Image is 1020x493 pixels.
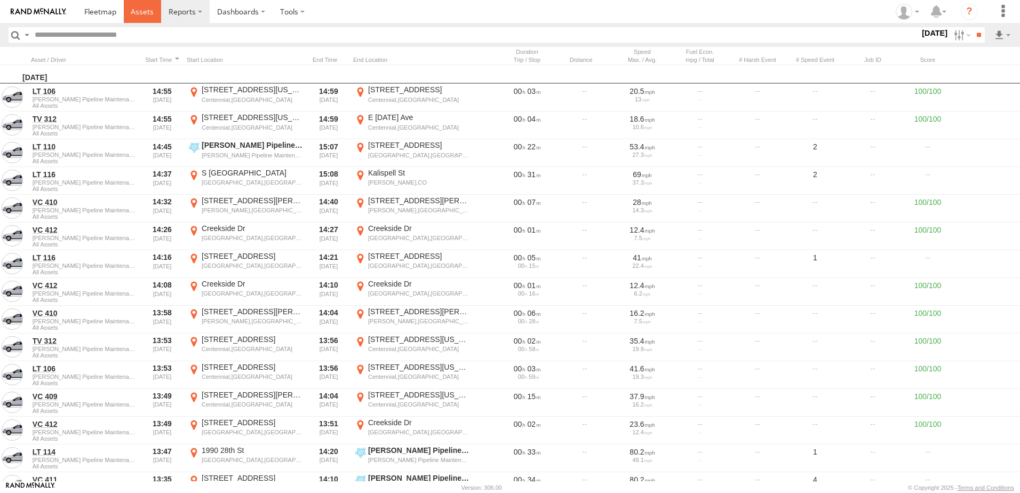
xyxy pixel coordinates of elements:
span: Filter Results to this Group [33,324,136,331]
a: LT 116 [33,253,136,263]
div: 20.5 [617,86,667,96]
span: [PERSON_NAME] Pipeline Maintenance [33,401,136,408]
div: [STREET_ADDRESS] [202,473,302,483]
label: Click to View Event Location [353,362,471,388]
span: Filter Results to this Group [33,213,136,220]
div: [335s] 25/08/2025 14:16 - 25/08/2025 14:21 [502,253,552,263]
div: 2 [788,140,842,166]
label: Click to View Event Location [353,140,471,166]
a: VC 412 [33,281,136,290]
div: 12.4 [617,281,667,290]
span: [PERSON_NAME] Pipeline Maintenance [33,96,136,102]
div: [STREET_ADDRESS][PERSON_NAME] [202,196,302,205]
span: 33 [528,448,541,456]
span: 03 [528,364,541,373]
label: Click to View Event Location [353,418,471,443]
label: Click to View Event Location [353,335,471,360]
div: [196s] 25/08/2025 14:55 - 25/08/2025 14:59 [502,86,552,96]
div: 12.4 [617,429,667,435]
div: 13:47 [DATE] [142,446,182,471]
div: Job ID [846,56,899,63]
div: 49.1 [617,457,667,463]
div: 41.6 [617,364,667,373]
div: [STREET_ADDRESS][PERSON_NAME] [368,307,469,316]
div: 1990 28th St [202,446,302,455]
span: 00 [514,198,525,206]
div: 13:53 [DATE] [142,335,182,360]
div: [GEOGRAPHIC_DATA],[GEOGRAPHIC_DATA] [202,290,302,297]
label: Click to View Event Location [187,224,304,249]
a: LT 110 [33,142,136,152]
a: VC 412 [33,419,136,429]
div: [GEOGRAPHIC_DATA],[GEOGRAPHIC_DATA] [368,152,469,159]
label: Click to View Event Location [353,251,471,277]
span: [PERSON_NAME] Pipeline Maintenance [33,152,136,158]
div: 100/100 [904,390,952,416]
div: [PERSON_NAME] Pipeline HQ [368,446,469,455]
span: [PERSON_NAME] Pipeline Maintenance [33,263,136,269]
div: [GEOGRAPHIC_DATA],[GEOGRAPHIC_DATA] [202,234,302,242]
div: Centennial,[GEOGRAPHIC_DATA] [202,345,302,353]
div: [GEOGRAPHIC_DATA],[GEOGRAPHIC_DATA] [202,456,302,464]
a: LT 114 [33,447,136,457]
div: Creekside Dr [368,418,469,427]
div: 37.3 [617,179,667,186]
div: Click to Sort [558,56,611,63]
div: 13:49 [DATE] [142,390,182,416]
div: [GEOGRAPHIC_DATA],[GEOGRAPHIC_DATA] [202,428,302,436]
div: 2 [788,168,842,194]
span: Filter Results to this Group [33,380,136,386]
span: 58 [529,346,539,352]
div: [STREET_ADDRESS][PERSON_NAME] [368,196,469,205]
div: 14:32 [DATE] [142,196,182,221]
div: [PERSON_NAME] Pipeline HQ [202,140,302,150]
a: View Asset in Asset Management [2,419,23,441]
div: [PERSON_NAME],CO [368,179,469,186]
label: Click to View Event Location [187,307,304,332]
div: [GEOGRAPHIC_DATA],[GEOGRAPHIC_DATA] [368,234,469,242]
span: 00 [514,115,525,123]
div: Version: 306.00 [461,484,502,491]
div: 7.5 [617,318,667,324]
div: 19.3 [617,373,667,380]
div: 14:27 [DATE] [308,224,349,249]
label: Click to View Event Location [353,196,471,221]
div: 14:59 [DATE] [308,85,349,110]
label: Click to View Event Location [187,196,304,221]
span: Filter Results to this Group [33,130,136,137]
div: Creekside Dr [202,279,302,289]
div: [260s] 25/08/2025 14:55 - 25/08/2025 14:59 [502,114,552,124]
div: 100/100 [904,362,952,388]
a: LT 106 [33,364,136,373]
label: Click to View Event Location [353,279,471,305]
div: [190s] 25/08/2025 13:53 - 25/08/2025 13:56 [502,364,552,373]
a: View Asset in Asset Management [2,364,23,385]
label: Click to View Event Location [187,279,304,305]
div: 19.9 [617,346,667,352]
div: [STREET_ADDRESS][PERSON_NAME] [202,307,302,316]
div: 15:08 [DATE] [308,168,349,194]
div: 10.6 [617,124,667,130]
label: Search Filter Options [950,27,973,43]
label: Click to View Event Location [187,113,304,138]
div: [2095s] 25/08/2025 13:35 - 25/08/2025 14:10 [502,475,552,484]
label: Click to View Event Location [187,85,304,110]
div: 15:07 [DATE] [308,140,349,166]
div: Centennial,[GEOGRAPHIC_DATA] [368,373,469,380]
div: 100/100 [904,85,952,110]
div: 23.6 [617,419,667,429]
div: 41 [617,253,667,263]
div: 13:49 [DATE] [142,418,182,443]
div: Centennial,[GEOGRAPHIC_DATA] [202,401,302,408]
span: 28 [529,318,539,324]
span: 00 [514,392,525,401]
label: Click to View Event Location [353,85,471,110]
a: View Asset in Asset Management [2,336,23,357]
div: 14:16 [DATE] [142,251,182,277]
div: [GEOGRAPHIC_DATA],[GEOGRAPHIC_DATA] [202,179,302,186]
span: 01 [528,226,541,234]
div: [917s] 25/08/2025 13:49 - 25/08/2025 14:04 [502,392,552,401]
span: Filter Results to this Group [33,102,136,109]
a: LT 116 [33,170,136,179]
span: [PERSON_NAME] Pipeline Maintenance [33,318,136,324]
